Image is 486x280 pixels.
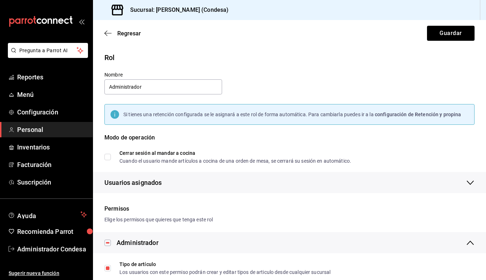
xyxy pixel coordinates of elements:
div: Modo de operación [104,133,475,151]
span: Sugerir nueva función [9,270,87,277]
span: Personal [17,125,87,134]
span: Ayuda [17,210,78,219]
div: Los usuarios con este permiso podrán crear y editar tipos de articulo desde cualquier sucursal [119,270,330,275]
span: Usuarios asignados [104,178,162,187]
div: Elige los permisos que quieres que tenga este rol [104,216,475,223]
span: Administrador Condesa [17,244,87,254]
span: Configuración [17,107,87,117]
span: Reportes [17,72,87,82]
a: Pregunta a Parrot AI [5,52,88,59]
button: Guardar [427,26,475,41]
span: Suscripción [17,177,87,187]
span: Recomienda Parrot [17,227,87,236]
div: Rol [104,52,475,63]
div: Permisos [104,205,475,213]
button: Regresar [104,30,141,37]
span: Si tienes una retención configurada se le asignará a este rol de forma automática. Para cambiarla... [123,112,375,117]
span: Regresar [117,30,141,37]
h3: Sucursal: [PERSON_NAME] (Condesa) [124,6,229,14]
span: Pregunta a Parrot AI [19,47,77,54]
label: Nombre [104,72,222,77]
div: Tipo de artículo [119,262,330,267]
span: Inventarios [17,142,87,152]
div: Cerrar sesión al mandar a cocina [119,151,351,156]
button: open_drawer_menu [79,19,84,24]
span: Facturación [17,160,87,170]
div: Administrador [117,238,158,247]
span: configuración de Retención y propina [375,112,461,117]
button: Pregunta a Parrot AI [8,43,88,58]
span: Menú [17,90,87,99]
div: Cuando el usuario mande artículos a cocina de una orden de mesa, se cerrará su sesión en automático. [119,158,351,163]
